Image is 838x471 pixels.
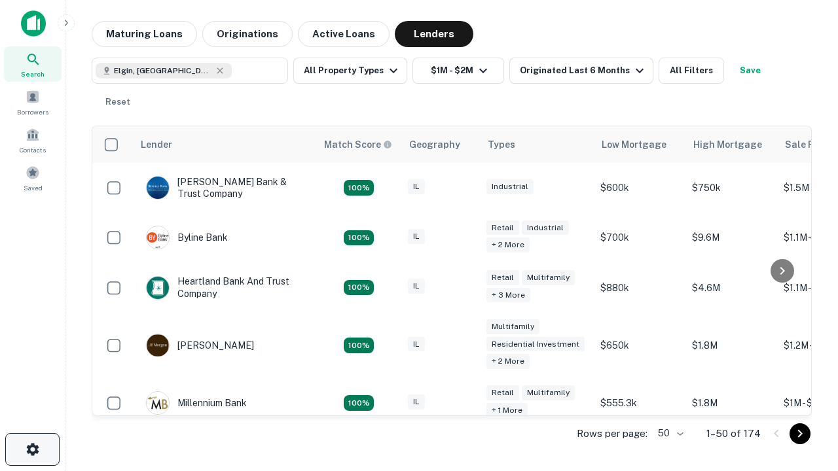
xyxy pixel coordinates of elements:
div: Matching Properties: 28, hasApolloMatch: undefined [344,180,374,196]
p: Rows per page: [577,426,647,442]
img: picture [147,392,169,414]
h6: Match Score [324,137,390,152]
a: Contacts [4,122,62,158]
div: IL [408,337,425,352]
iframe: Chat Widget [773,366,838,429]
div: Retail [486,270,519,285]
div: Retail [486,385,519,400]
div: Multifamily [522,385,575,400]
div: Residential Investment [486,337,585,352]
th: Capitalize uses an advanced AI algorithm to match your search with the best lender. The match sco... [316,126,401,163]
div: + 3 more [486,288,530,303]
a: Borrowers [4,84,62,120]
div: Millennium Bank [146,391,247,415]
img: picture [147,177,169,199]
p: 1–50 of 174 [706,426,761,442]
button: All Filters [659,58,724,84]
span: Elgin, [GEOGRAPHIC_DATA], [GEOGRAPHIC_DATA] [114,65,212,77]
div: Matching Properties: 18, hasApolloMatch: undefined [344,230,374,246]
td: $650k [594,313,685,379]
div: Multifamily [486,319,539,334]
span: Borrowers [17,107,48,117]
div: IL [408,179,425,194]
td: $4.6M [685,262,777,312]
td: $9.6M [685,213,777,262]
td: $700k [594,213,685,262]
span: Saved [24,183,43,193]
button: Save your search to get updates of matches that match your search criteria. [729,58,771,84]
button: Go to next page [790,423,811,444]
div: Capitalize uses an advanced AI algorithm to match your search with the best lender. The match sco... [324,137,392,152]
div: + 1 more [486,403,528,418]
div: Retail [486,220,519,235]
button: Originated Last 6 Months [509,58,653,84]
div: IL [408,279,425,294]
div: Industrial [522,220,569,235]
div: Types [488,137,515,152]
div: Originated Last 6 Months [520,63,647,78]
td: $750k [685,163,777,213]
div: [PERSON_NAME] Bank & Trust Company [146,176,303,200]
button: Maturing Loans [92,21,197,47]
a: Search [4,46,62,82]
td: $880k [594,262,685,312]
button: Originations [202,21,293,47]
span: Search [21,69,45,79]
td: $555.3k [594,378,685,428]
th: Geography [401,126,480,163]
button: Active Loans [298,21,390,47]
td: $1.8M [685,378,777,428]
div: Industrial [486,179,534,194]
img: capitalize-icon.png [21,10,46,37]
div: [PERSON_NAME] [146,334,254,357]
div: Geography [409,137,460,152]
th: Lender [133,126,316,163]
div: Multifamily [522,270,575,285]
div: High Mortgage [693,137,762,152]
button: All Property Types [293,58,407,84]
button: Reset [97,89,139,115]
th: Low Mortgage [594,126,685,163]
div: Lender [141,137,172,152]
button: Lenders [395,21,473,47]
div: Matching Properties: 16, hasApolloMatch: undefined [344,395,374,411]
div: IL [408,394,425,410]
img: picture [147,334,169,357]
div: Heartland Bank And Trust Company [146,275,303,299]
div: Byline Bank [146,226,228,249]
div: Matching Properties: 24, hasApolloMatch: undefined [344,338,374,353]
div: Low Mortgage [602,137,666,152]
div: + 2 more [486,354,530,369]
td: $1.8M [685,313,777,379]
th: Types [480,126,594,163]
div: Matching Properties: 20, hasApolloMatch: undefined [344,280,374,296]
span: Contacts [20,145,46,155]
img: picture [147,226,169,249]
img: picture [147,277,169,299]
td: $600k [594,163,685,213]
button: $1M - $2M [412,58,504,84]
div: 50 [653,424,685,443]
th: High Mortgage [685,126,777,163]
div: + 2 more [486,237,530,253]
div: IL [408,229,425,244]
a: Saved [4,160,62,196]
